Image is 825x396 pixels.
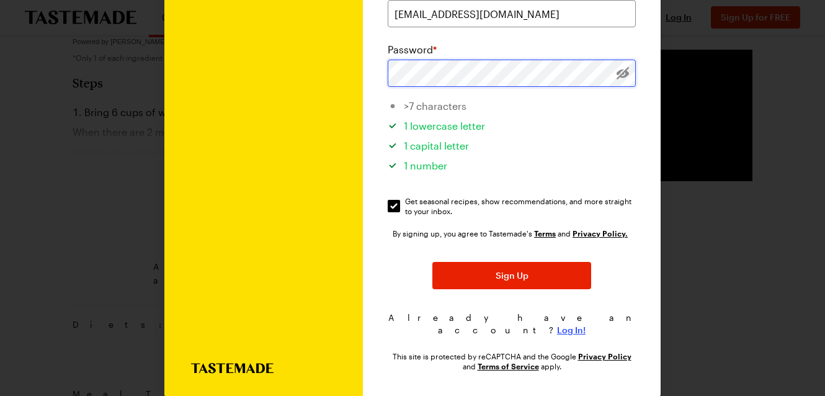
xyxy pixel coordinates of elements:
a: Google Privacy Policy [578,351,631,361]
label: Password [388,42,437,57]
span: 1 lowercase letter [404,120,485,132]
button: Sign Up [432,262,591,289]
span: Sign Up [496,269,528,282]
span: 1 number [404,160,447,171]
a: Tastemade Privacy Policy [573,228,628,238]
input: Get seasonal recipes, show recommendations, and more straight to your inbox. [388,200,400,212]
div: By signing up, you agree to Tastemade's and [393,227,631,240]
div: This site is protected by reCAPTCHA and the Google and apply. [388,351,636,371]
span: Already have an account? [388,312,636,335]
button: Log In! [557,324,586,336]
span: Get seasonal recipes, show recommendations, and more straight to your inbox. [405,196,637,216]
span: 1 capital letter [404,140,469,151]
span: >7 characters [404,100,466,112]
a: Tastemade Terms of Service [534,228,556,238]
a: Google Terms of Service [478,361,539,371]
